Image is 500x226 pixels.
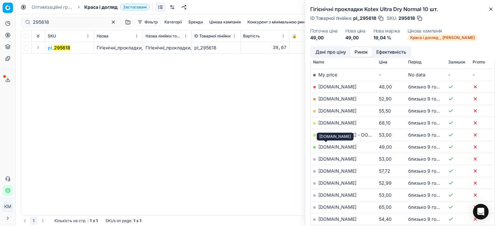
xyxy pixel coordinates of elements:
span: Період [408,60,422,65]
dd: 49,00 [310,34,338,41]
span: pl_ [48,45,70,51]
span: Назва лінійки товарів [146,33,182,39]
button: 1 [30,217,37,225]
a: [DOMAIN_NAME] [318,144,356,150]
span: 52,90 [379,96,392,101]
td: - [446,69,470,81]
button: Цінова кампанія [207,18,243,26]
span: 🔒 [292,33,297,39]
button: Дані про ціну [311,47,350,57]
dt: Нова маржа [373,29,400,33]
strong: 1 [90,218,91,223]
button: Ефективність [372,47,410,57]
a: [DOMAIN_NAME] [318,156,356,162]
strong: з [93,218,95,223]
td: - [470,69,494,81]
button: КM [3,201,13,212]
span: близько 9 годин тому [408,156,457,162]
td: - [376,69,406,81]
a: [DOMAIN_NAME] [318,84,356,89]
span: Promo [473,60,485,65]
strong: 1 [133,218,135,223]
td: No data [406,69,446,81]
span: Назва [97,33,108,39]
a: [DOMAIN_NAME] [318,108,356,113]
span: My price [318,72,337,77]
span: Гігієнічні_прокладки_Kotex_Ultra_Dry_Normal_10_шт. [97,45,209,50]
button: Go to next page [39,217,47,225]
span: SKU [48,33,56,39]
div: : [54,218,98,223]
a: [DOMAIN_NAME] [318,204,356,210]
button: Expand [34,44,42,51]
span: 49,00 [379,144,392,150]
span: Name [313,60,324,65]
nav: pagination [21,217,47,225]
span: 53,00 [379,192,392,198]
button: Expand all [34,32,42,40]
span: Застосовані [120,4,150,10]
span: SKUs on page : [105,218,132,223]
span: Краса і доглядЗастосовані [84,4,150,10]
span: близько 9 годин тому [408,96,457,101]
input: Пошук по SKU або назві [33,19,104,25]
dt: Нова ціна [345,29,366,33]
span: КM [3,202,13,211]
dd: 19,04 % [373,34,400,41]
span: близько 9 годин тому [408,84,457,89]
span: 68,10 [379,120,391,126]
span: близько 9 годин тому [408,168,457,174]
span: близько 9 годин тому [408,144,457,150]
h2: Гігієнічні прокладки Kotex Ultra Dry Normal 10 шт. [310,5,495,13]
button: Категорії [162,18,185,26]
dt: Цінова кампанія [408,29,477,33]
span: близько 9 годин тому [408,120,457,126]
a: [DOMAIN_NAME] [318,192,356,198]
button: Фільтр [134,18,160,26]
span: близько 9 годин тому [408,216,457,222]
button: Go to previous page [21,217,29,225]
div: Open Intercom Messenger [473,204,489,219]
strong: 1 [140,218,141,223]
button: Бренди [186,18,205,26]
span: близько 9 годин тому [408,180,457,186]
button: Ринок [350,47,372,57]
div: pl_295618 [194,45,238,51]
a: [DOMAIN_NAME] [318,168,356,174]
a: [DOMAIN_NAME] - ООО «Эпицентр К» [318,132,404,138]
span: Краса і догляд [84,4,118,10]
dt: Поточна ціна [310,29,338,33]
nav: breadcrumb [32,4,150,10]
span: ID Товарної лінійки : [310,16,352,20]
span: 53,00 [379,132,392,138]
span: 54,40 [379,216,392,222]
button: pl_295618 [48,45,70,51]
div: [DOMAIN_NAME] [317,133,354,140]
span: близько 9 годин тому [408,204,457,210]
span: 57,72 [379,168,390,174]
div: Гігієнічні_прокладки_Kotex_Ultra_Dry_Normal_10_шт. [146,45,189,51]
a: [DOMAIN_NAME] [318,216,356,222]
a: Оптимізаційні групи [32,4,73,10]
mark: 295618 [54,45,70,50]
span: Краса і догляд _ [PERSON_NAME] [408,34,477,41]
span: близько 9 годин тому [408,132,457,138]
a: [DOMAIN_NAME] [318,180,356,186]
span: 295618 [398,15,415,21]
span: 55,50 [379,108,391,113]
div: 39,67 [243,45,286,51]
span: ID Товарної лінійки [194,33,230,39]
span: 52,99 [379,180,392,186]
span: SKU : [387,16,397,20]
span: Вартість [243,33,260,39]
span: Ціна [379,60,387,65]
span: Кількість на стр. [54,218,86,223]
span: 48,00 [379,84,392,89]
strong: 1 [96,218,98,223]
span: 53,00 [379,156,392,162]
span: близько 9 годин тому [408,108,457,113]
button: Конкурент з мінімальною ринковою ціною [245,18,331,26]
a: [DOMAIN_NAME] [318,120,356,126]
span: 65,00 [379,204,392,210]
span: Залишок [448,60,465,65]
